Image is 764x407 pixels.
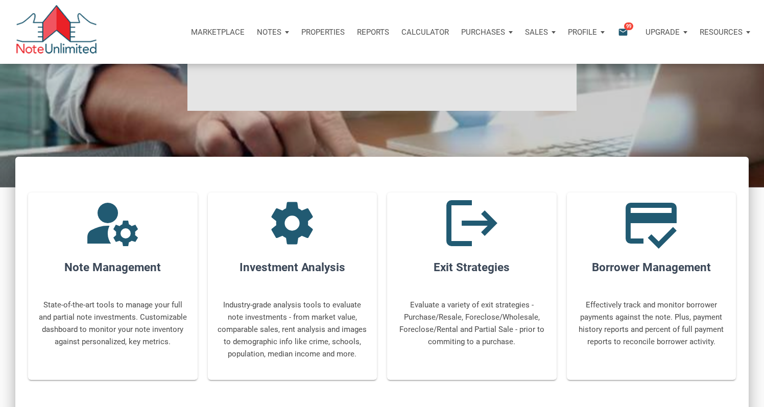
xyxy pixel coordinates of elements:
i: manage_accounts [82,193,144,254]
p: Marketplace [191,28,245,37]
p: Reports [357,28,389,37]
button: email99 [610,17,639,47]
p: State-of-the-art tools to manage your full and partial note investments. Customizable dashboard t... [38,299,188,348]
i: settings [261,193,323,254]
button: Sales [519,17,562,47]
button: Upgrade [639,17,694,47]
h4: Exit Strategies [387,259,557,276]
button: Marketplace [185,17,251,47]
button: Purchases [455,17,519,47]
button: Notes [251,17,295,47]
p: Evaluate a variety of exit strategies - Purchase/Resale, Foreclose/Wholesale, Foreclose/Rental an... [397,299,547,348]
i: email [617,26,629,38]
i: logout [441,193,503,254]
h4: Borrower Management [567,259,736,276]
a: Calculator [395,17,455,47]
button: Reports [351,17,395,47]
button: Profile [562,17,611,47]
p: Industry-grade analysis tools to evaluate note investments - from market value, comparable sales,... [217,299,367,360]
p: Properties [301,28,345,37]
span: 99 [624,22,633,30]
a: Properties [295,17,351,47]
p: Upgrade [646,28,680,37]
button: Resources [694,17,756,47]
p: Calculator [401,28,449,37]
h4: Note Management [28,259,198,276]
p: Profile [568,28,597,37]
p: Sales [525,28,548,37]
p: Notes [257,28,281,37]
p: Effectively track and monitor borrower payments against the note. Plus, payment history reports a... [576,299,726,348]
p: Resources [700,28,743,37]
p: Purchases [461,28,505,37]
i: credit_score [620,193,682,254]
h4: Investment Analysis [208,259,377,276]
